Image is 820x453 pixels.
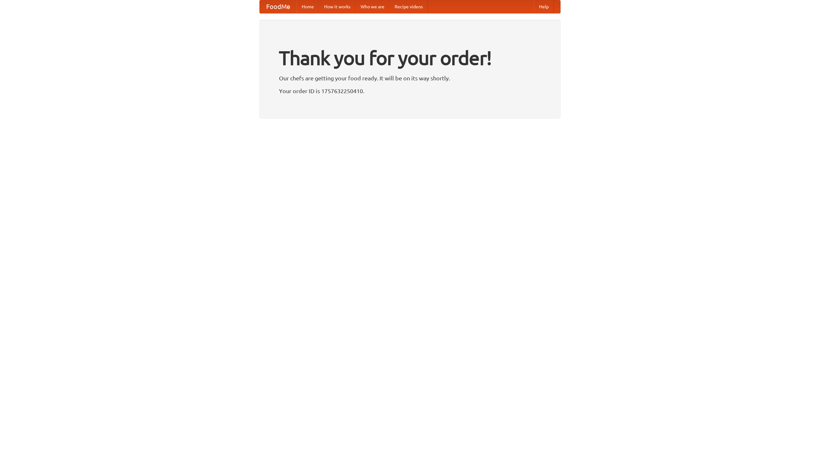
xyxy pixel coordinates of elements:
a: Recipe videos [389,0,428,13]
a: FoodMe [260,0,297,13]
a: Help [534,0,554,13]
a: Who we are [356,0,389,13]
p: Your order ID is 1757632250410. [279,86,541,96]
p: Our chefs are getting your food ready. It will be on its way shortly. [279,73,541,83]
h1: Thank you for your order! [279,43,541,73]
a: Home [297,0,319,13]
a: How it works [319,0,356,13]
